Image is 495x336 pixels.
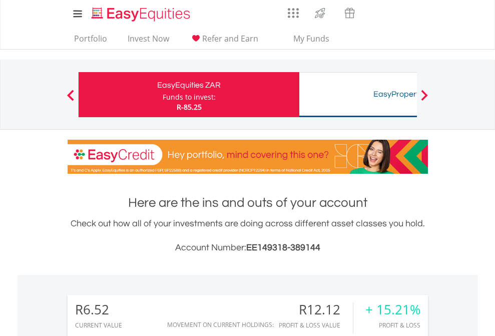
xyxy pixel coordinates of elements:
div: R6.52 [75,302,122,317]
div: R12.12 [279,302,353,317]
img: EasyEquities_Logo.png [90,6,194,23]
div: Check out how all of your investments are doing across different asset classes you hold. [68,217,428,255]
div: Movement on Current Holdings: [167,321,274,328]
a: Notifications [364,3,390,23]
h1: Here are the ins and outs of your account [68,194,428,212]
a: My Profile [415,3,441,25]
span: EE149318-389144 [246,243,320,252]
div: Profit & Loss Value [279,322,353,328]
a: Home page [88,3,194,23]
div: + 15.21% [365,302,420,317]
div: EasyEquities ZAR [85,78,293,92]
a: FAQ's and Support [390,3,415,23]
button: Next [414,95,434,105]
div: CURRENT VALUE [75,322,122,328]
img: thrive-v2.svg [312,5,328,21]
img: EasyCredit Promotion Banner [68,140,428,174]
a: AppsGrid [281,3,305,19]
span: My Funds [279,32,344,45]
div: Funds to invest: [163,92,216,102]
a: Invest Now [124,34,173,49]
a: Portfolio [70,34,111,49]
a: Vouchers [335,3,364,21]
h3: Account Number: [68,241,428,255]
span: R-85.25 [177,102,202,112]
div: Profit & Loss [365,322,420,328]
img: vouchers-v2.svg [341,5,358,21]
span: Refer and Earn [202,33,258,44]
img: grid-menu-icon.svg [288,8,299,19]
a: Refer and Earn [186,34,262,49]
button: Previous [61,95,81,105]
